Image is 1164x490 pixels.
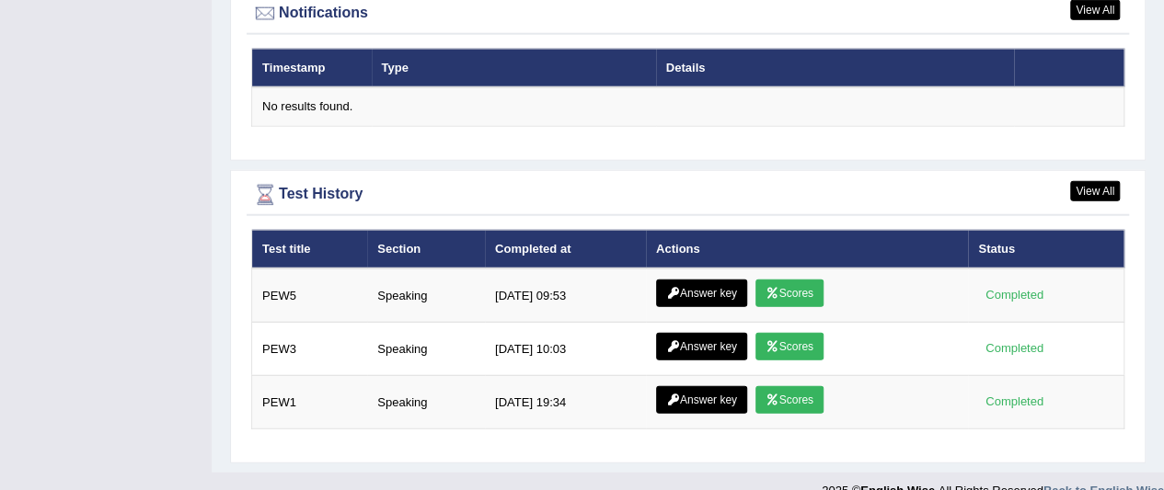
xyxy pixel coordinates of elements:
div: No results found. [262,98,1113,116]
th: Type [372,49,656,87]
td: [DATE] 10:03 [485,323,646,376]
div: Completed [978,339,1050,359]
td: [DATE] 19:34 [485,376,646,429]
td: PEW1 [252,376,368,429]
th: Actions [646,230,968,268]
td: Speaking [367,268,485,323]
th: Status [968,230,1124,268]
a: Scores [755,279,824,307]
td: Speaking [367,323,485,376]
div: Completed [978,286,1050,305]
a: Answer key [656,386,747,414]
td: PEW3 [252,323,368,376]
a: Scores [755,386,824,414]
th: Timestamp [252,49,372,87]
a: Answer key [656,279,747,307]
th: Test title [252,230,368,268]
th: Completed at [485,230,646,268]
a: Scores [755,333,824,360]
a: View All [1070,181,1120,201]
th: Section [367,230,485,268]
div: Test History [251,181,1124,209]
td: Speaking [367,376,485,429]
a: Answer key [656,333,747,360]
td: [DATE] 09:53 [485,268,646,323]
th: Details [656,49,1014,87]
td: PEW5 [252,268,368,323]
div: Completed [978,393,1050,412]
